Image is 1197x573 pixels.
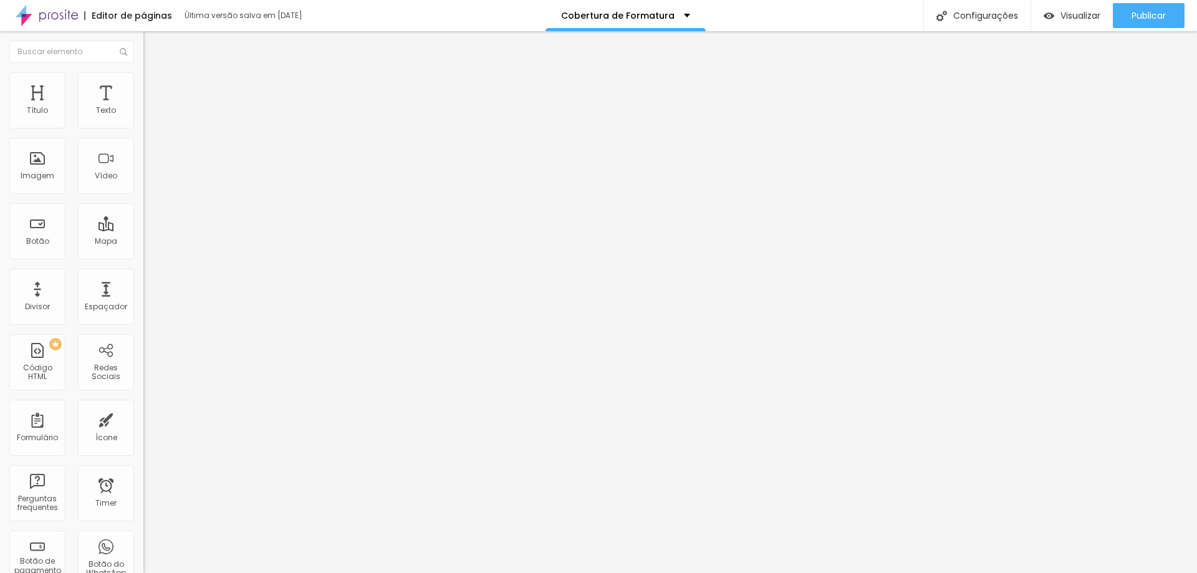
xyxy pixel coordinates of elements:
[1113,3,1185,28] button: Publicar
[143,31,1197,573] iframe: Editor
[85,302,127,311] div: Espaçador
[9,41,134,63] input: Buscar elemento
[26,237,49,246] div: Botão
[120,48,127,55] img: Icone
[96,106,116,115] div: Texto
[95,499,117,508] div: Timer
[95,171,117,180] div: Vídeo
[12,494,62,513] div: Perguntas frequentes
[84,11,172,20] div: Editor de páginas
[1060,11,1100,21] span: Visualizar
[17,433,58,442] div: Formulário
[936,11,947,21] img: Icone
[1044,11,1054,21] img: view-1.svg
[12,364,62,382] div: Código HTML
[27,106,48,115] div: Título
[95,433,117,442] div: Ícone
[21,171,54,180] div: Imagem
[561,11,675,20] p: Cobertura de Formatura
[25,302,50,311] div: Divisor
[185,12,328,19] div: Última versão salva em [DATE]
[95,237,117,246] div: Mapa
[1132,11,1166,21] span: Publicar
[1031,3,1113,28] button: Visualizar
[81,364,130,382] div: Redes Sociais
